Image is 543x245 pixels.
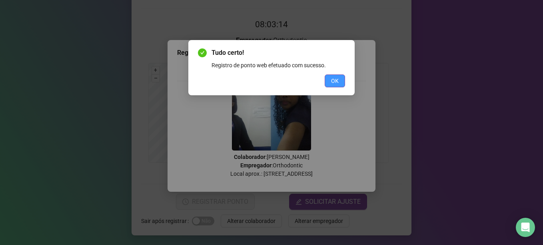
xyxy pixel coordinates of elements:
span: Tudo certo! [212,48,345,58]
span: check-circle [198,48,207,57]
span: OK [331,76,339,85]
div: Registro de ponto web efetuado com sucesso. [212,61,345,70]
div: Open Intercom Messenger [516,218,535,237]
button: OK [325,74,345,87]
